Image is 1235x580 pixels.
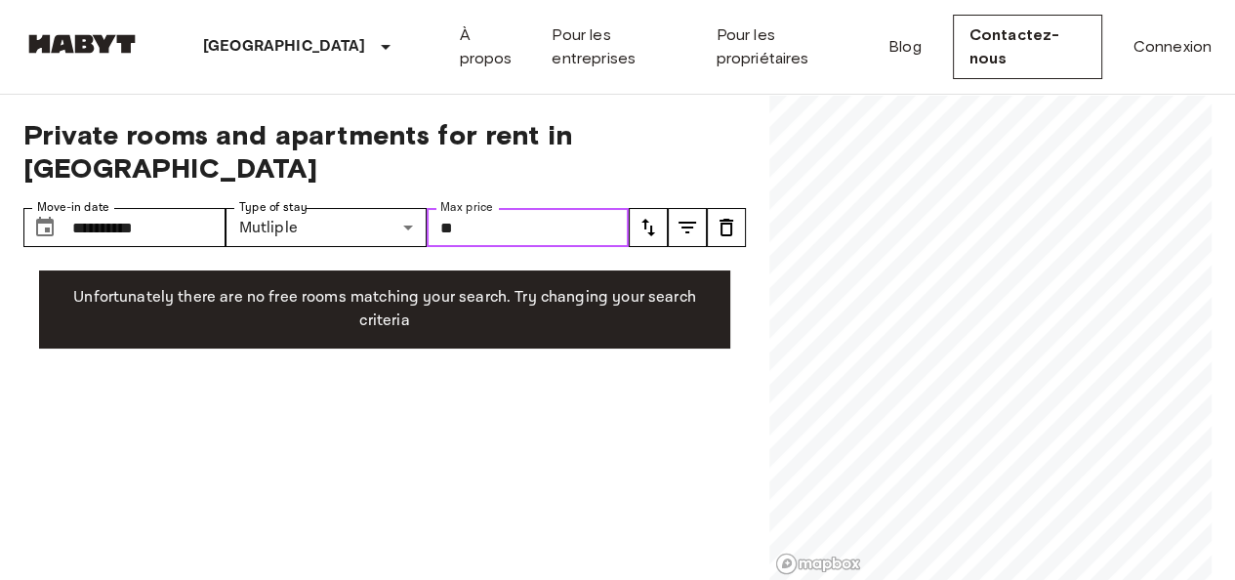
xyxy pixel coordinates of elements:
[239,199,308,216] label: Type of stay
[552,23,684,70] a: Pour les entreprises
[668,208,707,247] button: tune
[716,23,857,70] a: Pour les propriétaires
[203,35,366,59] p: [GEOGRAPHIC_DATA]
[25,208,64,247] button: Choose date, selected date is 23 Aug 2025
[888,35,922,59] a: Blog
[37,199,109,216] label: Move-in date
[23,118,746,185] span: Private rooms and apartments for rent in [GEOGRAPHIC_DATA]
[629,208,668,247] button: tune
[707,208,746,247] button: tune
[953,15,1102,79] a: Contactez-nous
[55,286,715,333] p: Unfortunately there are no free rooms matching your search. Try changing your search criteria
[775,553,861,575] a: Mapbox logo
[460,23,521,70] a: À propos
[1133,35,1212,59] a: Connexion
[23,34,141,54] img: Habyt
[226,208,428,247] div: Mutliple
[440,199,493,216] label: Max price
